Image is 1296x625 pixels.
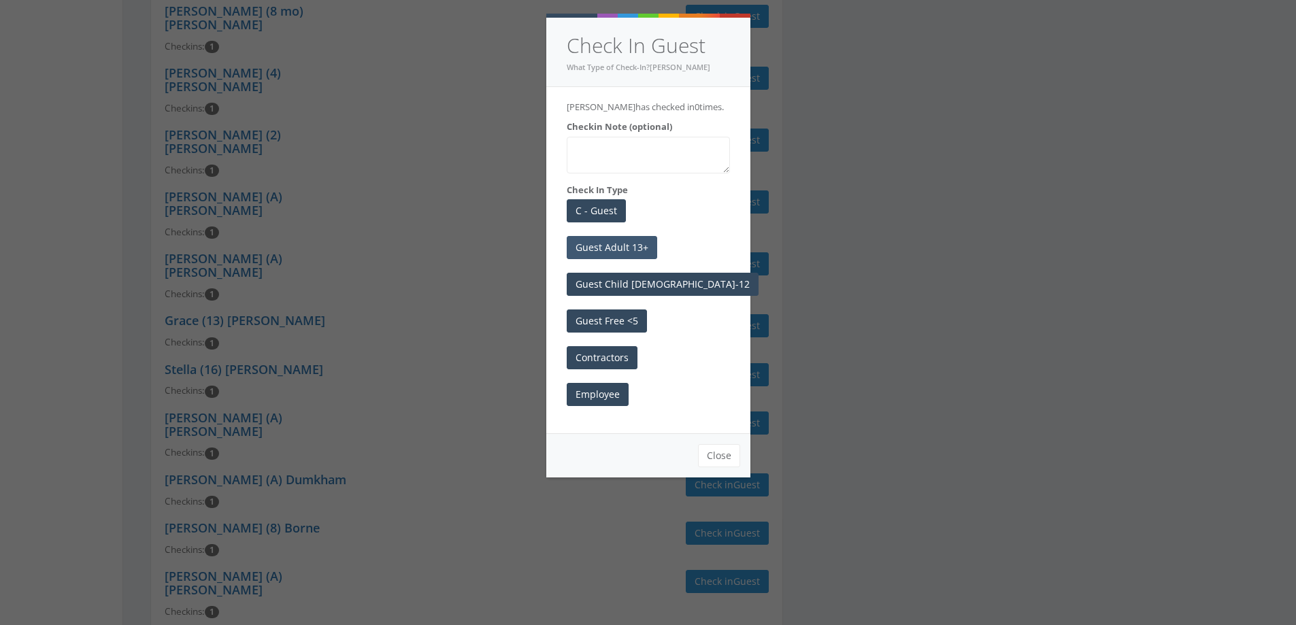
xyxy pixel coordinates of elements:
[567,346,637,369] button: Contractors
[567,383,629,406] button: Employee
[567,309,647,333] button: Guest Free <5
[567,120,672,133] label: Checkin Note (optional)
[567,101,730,114] p: [PERSON_NAME] has checked in times.
[567,273,759,296] button: Guest Child [DEMOGRAPHIC_DATA]-12
[567,199,626,222] button: C - Guest
[695,101,699,113] span: 0
[698,444,740,467] button: Close
[567,236,657,259] button: Guest Adult 13+
[567,31,730,61] h4: Check In Guest
[567,62,710,72] small: What Type of Check-In?[PERSON_NAME]
[567,184,628,197] label: Check In Type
